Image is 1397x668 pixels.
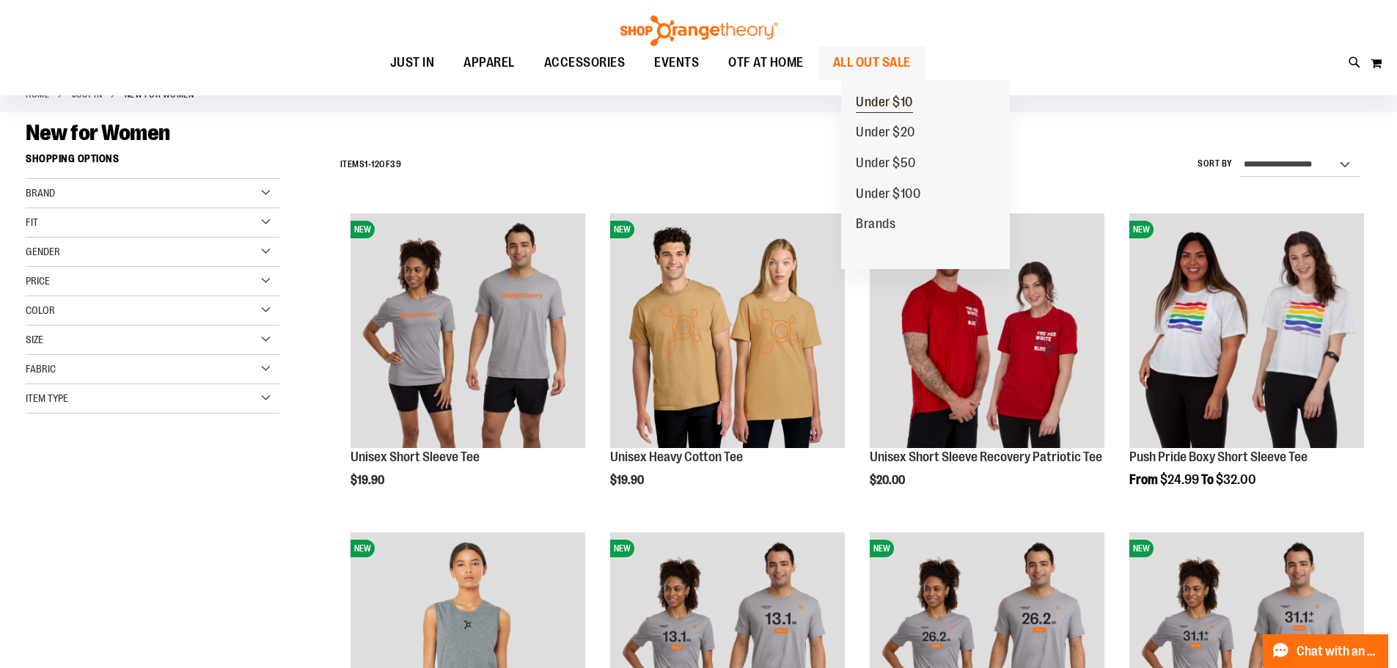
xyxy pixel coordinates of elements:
a: Product image for Unisex Short Sleeve Recovery Patriotic TeeNEW [870,213,1104,450]
span: Under $50 [856,155,916,174]
span: Price [26,275,50,287]
span: Fit [26,216,38,228]
a: Push Pride Boxy Short Sleeve Tee [1129,449,1308,464]
img: Product image for Unisex Short Sleeve Recovery Patriotic Tee [870,213,1104,448]
span: Color [26,304,55,316]
span: Fabric [26,363,56,375]
div: product [343,206,593,524]
span: 1 [364,159,368,169]
span: ALL OUT SALE [833,46,911,79]
strong: Shopping Options [26,146,279,179]
img: Shop Orangetheory [618,15,780,46]
img: Product image for Push Pride Boxy Short Sleeve Tee [1129,213,1364,448]
span: From [1129,472,1158,487]
div: product [862,206,1112,524]
span: $19.90 [610,474,646,487]
span: Under $100 [856,186,920,205]
span: EVENTS [654,46,699,79]
span: New for Women [26,120,170,145]
a: Unisex Heavy Cotton TeeNEW [610,213,845,450]
span: NEW [351,221,375,238]
span: Brand [26,187,55,199]
a: Unisex Short Sleeve Recovery Patriotic Tee [870,449,1102,464]
span: Gender [26,246,60,257]
span: NEW [610,540,634,557]
span: Brands [856,216,895,235]
span: OTF AT HOME [728,46,804,79]
span: $32.00 [1216,472,1256,487]
span: ACCESSORIES [544,46,626,79]
a: Product image for Push Pride Boxy Short Sleeve TeeNEW [1129,213,1364,450]
span: $20.00 [870,474,907,487]
div: product [603,206,852,524]
span: To [1201,472,1214,487]
a: Unisex Short Sleeve Tee [351,449,480,464]
span: 39 [390,159,401,169]
span: 12 [371,159,379,169]
span: Under $10 [856,95,913,113]
label: Sort By [1198,158,1233,170]
span: NEW [1129,221,1154,238]
img: Unisex Short Sleeve Tee [351,213,585,448]
img: Unisex Heavy Cotton Tee [610,213,845,448]
span: NEW [1129,540,1154,557]
span: Under $20 [856,125,915,143]
span: NEW [610,221,634,238]
span: Item Type [26,392,68,404]
span: NEW [351,540,375,557]
a: Unisex Heavy Cotton Tee [610,449,743,464]
div: product [1122,206,1371,524]
span: $24.99 [1160,472,1199,487]
span: $19.90 [351,474,386,487]
span: Chat with an Expert [1297,645,1379,658]
span: Size [26,334,43,345]
span: JUST IN [390,46,435,79]
h2: Items - of [340,153,402,176]
span: NEW [870,540,894,557]
span: APPAREL [463,46,515,79]
button: Chat with an Expert [1263,634,1389,668]
a: Unisex Short Sleeve TeeNEW [351,213,585,450]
